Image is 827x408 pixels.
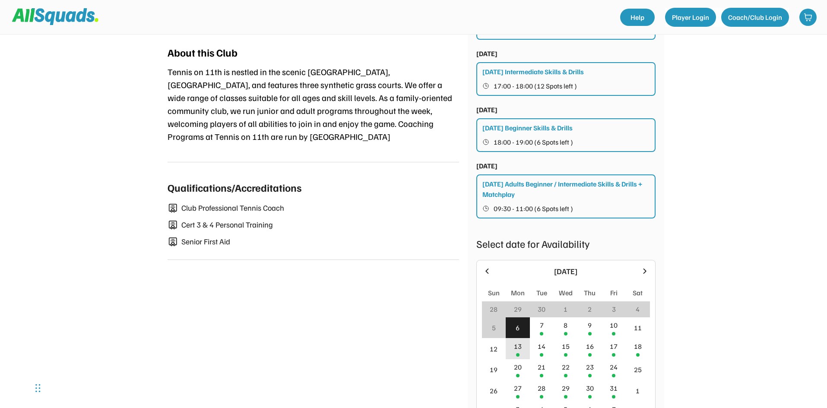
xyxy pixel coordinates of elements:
div: 25 [634,364,642,375]
span: 18:00 - 19:00 (6 Spots left ) [494,139,573,145]
div: 19 [490,364,497,375]
div: 29 [514,304,522,314]
div: 29 [562,383,570,393]
img: certificate-01.svg [168,237,178,247]
button: 09:30 - 11:00 (6 Spots left ) [482,203,650,214]
div: 3 [612,304,616,314]
div: Thu [584,288,596,298]
div: Cert 3 & 4 Personal Training [181,219,459,231]
img: certificate-01.svg [168,203,178,213]
div: 6 [516,323,520,333]
div: 11 [634,323,642,333]
div: [DATE] [476,104,497,115]
div: 5 [492,323,496,333]
div: [DATE] [497,266,635,277]
a: Help [620,9,655,26]
div: About this Club [168,44,238,60]
button: Player Login [665,8,716,27]
div: 1 [636,386,640,396]
div: 15 [562,341,570,351]
div: 13 [514,341,522,351]
img: Squad%20Logo.svg [12,8,98,25]
div: Fri [610,288,618,298]
div: 9 [588,320,592,330]
div: [DATE] [476,161,497,171]
div: 18 [634,341,642,351]
div: Mon [511,288,525,298]
div: Select date for Availability [476,236,656,251]
div: 26 [490,386,497,396]
div: 28 [490,304,497,314]
div: [DATE] Adults Beginner / Intermediate Skills & Drills + Matchplay [482,179,650,199]
div: 7 [540,320,544,330]
div: 22 [562,362,570,372]
div: 10 [610,320,618,330]
div: [DATE] Intermediate Skills & Drills [482,66,584,77]
div: 16 [586,341,594,351]
div: Sat [633,288,643,298]
div: Qualifications/Accreditations [168,180,301,195]
div: 23 [586,362,594,372]
div: Senior First Aid [181,236,459,247]
div: 24 [610,362,618,372]
div: 30 [538,304,545,314]
button: 18:00 - 19:00 (6 Spots left ) [482,136,650,148]
div: Tennis on 11th is nestled in the scenic [GEOGRAPHIC_DATA], [GEOGRAPHIC_DATA], and features three ... [168,65,459,143]
div: 21 [538,362,545,372]
div: 4 [636,304,640,314]
div: 17 [610,341,618,351]
img: shopping-cart-01%20%281%29.svg [804,13,812,22]
div: 12 [490,344,497,354]
span: 17:00 - 18:00 (12 Spots left ) [494,82,577,89]
div: Tue [536,288,547,298]
div: 28 [538,383,545,393]
div: [DATE] [476,48,497,59]
div: Wed [559,288,573,298]
div: 31 [610,383,618,393]
div: 1 [564,304,567,314]
div: 14 [538,341,545,351]
div: 8 [564,320,567,330]
div: Sun [488,288,500,298]
div: 27 [514,383,522,393]
div: [DATE] Beginner Skills & Drills [482,123,573,133]
div: 2 [588,304,592,314]
img: certificate-01.svg [168,220,178,230]
div: Club Professional Tennis Coach [181,202,459,214]
button: 17:00 - 18:00 (12 Spots left ) [482,80,650,92]
span: 09:30 - 11:00 (6 Spots left ) [494,205,573,212]
div: 20 [514,362,522,372]
div: 30 [586,383,594,393]
button: Coach/Club Login [721,8,789,27]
